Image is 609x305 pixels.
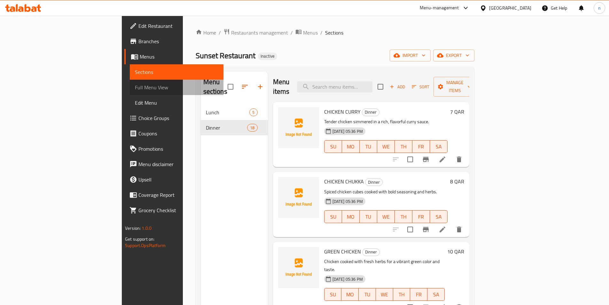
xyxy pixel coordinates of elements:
span: Choice Groups [138,114,218,122]
span: Branches [138,37,218,45]
div: items [249,108,257,116]
span: n [598,4,601,12]
span: Menu disclaimer [138,160,218,168]
span: import [395,52,426,60]
button: Add [387,82,408,92]
a: Restaurants management [223,28,288,37]
span: CHICKEN CHUKKA [324,177,364,186]
span: Select section [374,80,387,93]
button: SA [430,140,448,153]
h6: 8 QAR [450,177,464,186]
span: Version: [125,224,141,232]
button: FR [412,140,430,153]
span: MO [345,212,357,221]
a: Menu disclaimer [124,157,223,172]
button: SA [430,210,448,223]
span: Sort sections [237,79,253,94]
span: FR [415,212,427,221]
span: 5 [250,109,257,116]
button: TH [395,140,412,153]
button: TH [393,288,410,301]
span: Lunch [206,108,250,116]
div: [GEOGRAPHIC_DATA] [489,4,531,12]
span: Grocery Checklist [138,206,218,214]
span: Edit Restaurant [138,22,218,30]
button: TU [359,288,376,301]
div: Dinner18 [201,120,268,135]
span: TH [396,290,408,299]
li: / [320,29,323,36]
a: Edit menu item [439,226,446,233]
span: SU [327,290,339,299]
span: TU [361,290,373,299]
div: Dinner [362,108,379,116]
span: SU [327,212,340,221]
span: Dinner [206,124,247,132]
div: Inactive [258,52,277,60]
span: Dinner [365,179,382,186]
button: export [433,50,474,61]
li: / [291,29,293,36]
span: Menus [140,53,218,60]
button: SA [427,288,445,301]
img: CHICKEN CURRY [278,107,319,148]
div: items [247,124,257,132]
span: TH [397,212,410,221]
button: TH [395,210,412,223]
span: TU [362,142,375,151]
a: Choice Groups [124,110,223,126]
span: Sunset Restaurant [196,48,255,63]
button: TU [360,140,377,153]
span: FR [415,142,427,151]
div: Dinner [362,248,380,256]
span: SA [433,212,445,221]
span: 18 [247,125,257,131]
span: Coupons [138,130,218,137]
a: Edit Restaurant [124,18,223,34]
a: Upsell [124,172,223,187]
span: Select to update [403,153,417,166]
a: Menus [124,49,223,64]
span: Get support on: [125,235,154,243]
span: CHICKEN CURRY [324,107,361,116]
button: FR [410,288,427,301]
a: Grocery Checklist [124,203,223,218]
span: SA [433,142,445,151]
p: Chicken cooked with fresh herbs for a vibrant green color and taste. [324,258,445,274]
button: Sort [410,82,431,92]
button: SU [324,140,342,153]
nav: Menu sections [201,102,268,138]
span: WE [380,142,392,151]
span: Sections [325,29,343,36]
button: import [390,50,431,61]
span: Edit Menu [135,99,218,107]
span: Select to update [403,223,417,236]
button: WE [377,140,395,153]
button: WE [377,210,395,223]
button: MO [342,210,360,223]
button: TU [360,210,377,223]
span: TU [362,212,375,221]
span: Sections [135,68,218,76]
span: Inactive [258,53,277,59]
button: Add section [253,79,268,94]
span: Sort items [408,82,433,92]
a: Edit Menu [130,95,223,110]
button: SU [324,210,342,223]
span: Dinner [362,108,379,116]
a: Edit menu item [439,156,446,163]
span: MO [345,142,357,151]
div: Menu-management [420,4,459,12]
span: [DATE] 05:36 PM [330,276,365,282]
a: Sections [130,64,223,80]
span: WE [380,212,392,221]
button: Branch-specific-item [418,152,433,167]
span: SA [430,290,442,299]
span: Select all sections [224,80,237,93]
span: GREEN CHICKEN [324,247,361,256]
button: FR [412,210,430,223]
span: export [438,52,469,60]
span: Menus [303,29,318,36]
span: Add [389,83,406,91]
